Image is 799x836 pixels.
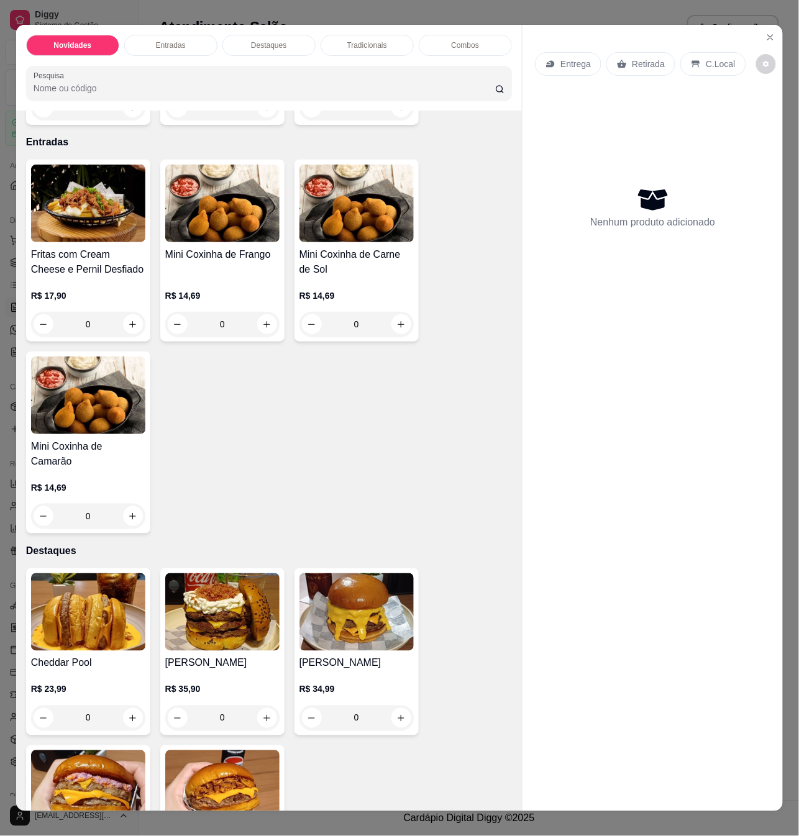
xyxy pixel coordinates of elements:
h4: Mini Coxinha de Frango [165,247,280,262]
p: Destaques [251,40,286,50]
p: Entradas [156,40,186,50]
h4: Mini Coxinha de Carne de Sol [299,247,414,277]
button: increase-product-quantity [391,314,411,334]
button: decrease-product-quantity [34,506,53,526]
p: R$ 14,69 [299,289,414,302]
p: Combos [451,40,479,50]
img: product-image [165,750,280,828]
button: decrease-product-quantity [168,314,188,334]
button: decrease-product-quantity [302,314,322,334]
p: Entradas [26,135,513,150]
img: product-image [165,165,280,242]
label: Pesquisa [34,70,68,81]
img: product-image [31,573,145,651]
p: R$ 14,69 [31,481,145,494]
p: Novidades [53,40,91,50]
p: R$ 34,99 [299,683,414,696]
p: R$ 35,90 [165,683,280,696]
h4: [PERSON_NAME] [165,656,280,671]
img: product-image [31,165,145,242]
button: Close [760,27,780,47]
p: Entrega [560,58,591,70]
h4: Fritas com Cream Cheese e Pernil Desfiado [31,247,145,277]
p: Tradicionais [347,40,387,50]
p: Retirada [632,58,665,70]
h4: [PERSON_NAME] [299,656,414,671]
input: Pesquisa [34,82,495,94]
button: decrease-product-quantity [756,54,776,74]
img: product-image [31,750,145,828]
button: decrease-product-quantity [34,314,53,334]
p: R$ 23,99 [31,683,145,696]
p: Destaques [26,543,513,558]
button: increase-product-quantity [123,506,143,526]
img: product-image [299,165,414,242]
img: product-image [299,573,414,651]
h4: Mini Coxinha de Camarão [31,439,145,469]
img: product-image [165,573,280,651]
h4: Cheddar Pool [31,656,145,671]
button: increase-product-quantity [123,314,143,334]
p: C.Local [706,58,735,70]
p: Nenhum produto adicionado [590,215,715,230]
p: R$ 14,69 [165,289,280,302]
p: R$ 17,90 [31,289,145,302]
img: product-image [31,357,145,434]
button: increase-product-quantity [257,314,277,334]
